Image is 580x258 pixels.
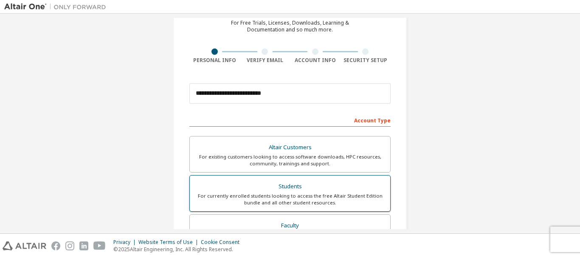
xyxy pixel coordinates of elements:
div: Website Terms of Use [138,239,201,246]
img: linkedin.svg [79,241,88,250]
img: Altair One [4,3,110,11]
div: For existing customers looking to access software downloads, HPC resources, community, trainings ... [195,153,385,167]
p: © 2025 Altair Engineering, Inc. All Rights Reserved. [113,246,245,253]
img: altair_logo.svg [3,241,46,250]
div: Faculty [195,220,385,232]
div: Privacy [113,239,138,246]
div: Students [195,181,385,193]
div: Altair Customers [195,142,385,153]
div: Verify Email [240,57,290,64]
div: For Free Trials, Licenses, Downloads, Learning & Documentation and so much more. [231,20,349,33]
img: facebook.svg [51,241,60,250]
div: Cookie Consent [201,239,245,246]
img: instagram.svg [65,241,74,250]
div: For currently enrolled students looking to access the free Altair Student Edition bundle and all ... [195,193,385,206]
div: Account Info [290,57,341,64]
img: youtube.svg [93,241,106,250]
div: Personal Info [189,57,240,64]
div: Security Setup [341,57,391,64]
div: Account Type [189,113,391,127]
